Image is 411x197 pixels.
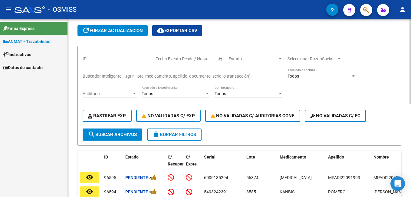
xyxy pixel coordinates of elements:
span: MPADI22091993 [373,175,406,180]
span: MPADI22091993 [328,175,360,180]
span: Seleccionar RazonSocial [288,56,337,62]
span: Lote [246,155,255,159]
mat-icon: cloud_download [157,27,164,34]
span: Apellido [328,155,344,159]
span: Buscar Archivos [88,132,137,137]
datatable-header-cell: C/ Expte [183,151,202,177]
button: Exportar CSV [152,25,202,36]
span: [PERSON_NAME] [373,189,406,194]
datatable-header-cell: Estado [123,151,165,177]
button: Borrar Filtros [147,129,202,141]
span: Todos [215,91,226,96]
span: C/ Recupero [168,155,186,166]
span: Rastrear Exp. [88,113,126,119]
span: No validadas c/ FC [310,113,360,119]
button: Open calendar [217,56,223,62]
span: -> [148,175,157,180]
span: [MEDICAL_DATA] [280,175,312,180]
span: Estado [229,56,278,62]
span: ROMERO [328,189,346,194]
span: Todos [288,74,299,78]
span: 6000135294 [204,175,228,180]
span: Datos de contacto [3,64,43,71]
span: Medicamento [280,155,306,159]
datatable-header-cell: C/ Recupero [165,151,183,177]
span: Exportar CSV [157,28,197,33]
span: ID [104,155,108,159]
mat-icon: remove_red_eye [86,188,93,195]
span: Todos [142,91,153,96]
span: 5493242391 [204,189,228,194]
mat-icon: remove_red_eye [86,174,93,181]
button: forzar actualizacion [77,25,148,36]
span: 56374 [246,175,258,180]
mat-icon: delete [153,131,160,138]
span: No Validadas c/ Exp. [142,113,195,119]
button: No validadas c/ FC [305,110,366,122]
strong: Pendiente [125,189,148,194]
mat-icon: search [88,131,95,138]
span: No Validadas c/ Auditorias Conf. [211,113,295,119]
span: Estado [125,155,139,159]
span: Auditoria [83,91,132,96]
mat-icon: update [82,27,90,34]
span: ANMAT - Trazabilidad [3,38,51,45]
datatable-header-cell: Serial [202,151,244,177]
span: -> [148,189,157,194]
datatable-header-cell: Medicamento [277,151,326,177]
mat-icon: menu [5,6,12,13]
datatable-header-cell: Apellido [326,151,371,177]
mat-icon: person [399,6,406,13]
datatable-header-cell: ID [102,151,123,177]
span: Serial [204,155,215,159]
datatable-header-cell: Lote [244,151,277,177]
span: 96594 [104,189,116,194]
input: End date [179,56,209,62]
span: - OSMISS [48,3,77,16]
span: Borrar Filtros [153,132,196,137]
button: No Validadas c/ Auditorias Conf. [205,110,301,122]
strong: Pendiente [125,175,148,180]
span: 8585 [246,189,256,194]
button: Rastrear Exp. [83,110,132,122]
input: Start date [156,56,174,62]
span: C/ Expte [186,155,197,166]
span: Firma Express [3,25,35,32]
span: Nombre [373,155,389,159]
span: forzar actualizacion [82,28,143,33]
span: Instructivos [3,51,31,58]
span: 96595 [104,175,116,180]
button: Buscar Archivos [83,129,142,141]
span: KANBIS [280,189,294,194]
button: No Validadas c/ Exp. [136,110,201,122]
div: Open Intercom Messenger [390,176,405,191]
